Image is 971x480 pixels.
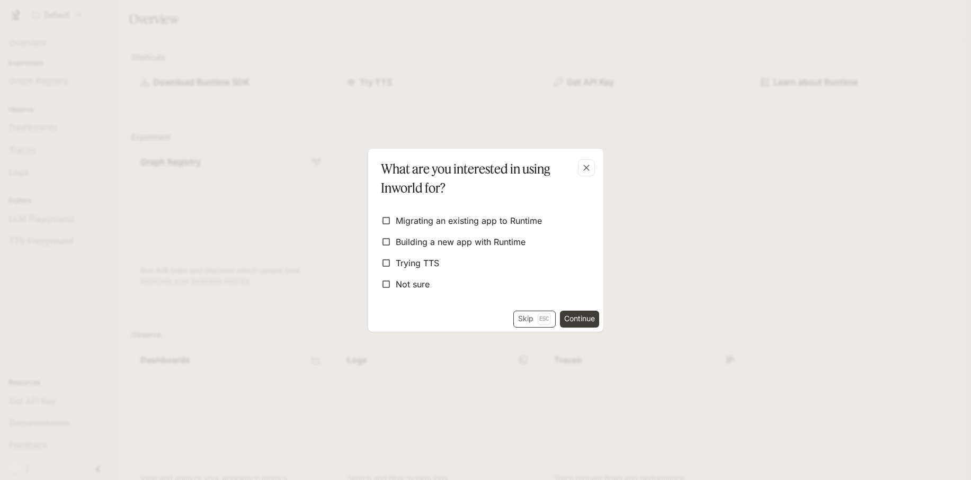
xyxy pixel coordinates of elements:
span: Trying TTS [396,257,439,269]
p: What are you interested in using Inworld for? [381,159,586,197]
p: Esc [538,313,551,324]
button: Continue [560,311,599,328]
button: SkipEsc [513,311,556,328]
span: Building a new app with Runtime [396,236,525,248]
span: Not sure [396,278,430,291]
span: Migrating an existing app to Runtime [396,214,542,227]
